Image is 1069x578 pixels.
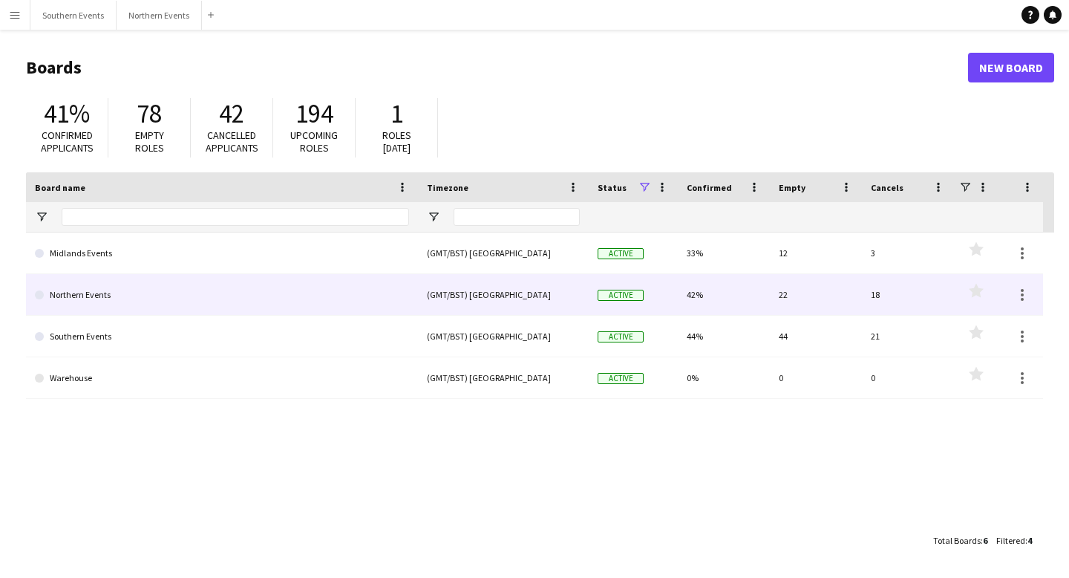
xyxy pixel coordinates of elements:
[390,97,403,130] span: 1
[35,233,409,274] a: Midlands Events
[35,274,409,316] a: Northern Events
[598,248,644,259] span: Active
[206,129,258,155] span: Cancelled applicants
[35,210,48,224] button: Open Filter Menu
[35,357,409,399] a: Warehouse
[30,1,117,30] button: Southern Events
[678,357,770,398] div: 0%
[862,274,954,315] div: 18
[418,357,589,398] div: (GMT/BST) [GEOGRAPHIC_DATA]
[137,97,162,130] span: 78
[770,233,862,273] div: 12
[687,182,732,193] span: Confirmed
[871,182,903,193] span: Cancels
[35,316,409,357] a: Southern Events
[678,274,770,315] div: 42%
[598,182,627,193] span: Status
[862,316,954,357] div: 21
[382,129,411,155] span: Roles [DATE]
[290,129,338,155] span: Upcoming roles
[968,53,1054,82] a: New Board
[678,233,770,273] div: 33%
[933,526,987,555] div: :
[1027,535,1032,546] span: 4
[418,233,589,273] div: (GMT/BST) [GEOGRAPHIC_DATA]
[996,526,1032,555] div: :
[44,97,90,130] span: 41%
[862,233,954,273] div: 3
[35,182,85,193] span: Board name
[996,535,1025,546] span: Filtered
[62,208,409,226] input: Board name Filter Input
[598,290,644,301] span: Active
[41,129,94,155] span: Confirmed applicants
[983,535,987,546] span: 6
[770,316,862,357] div: 44
[598,331,644,342] span: Active
[454,208,580,226] input: Timezone Filter Input
[427,182,468,193] span: Timezone
[295,97,333,130] span: 194
[598,373,644,384] span: Active
[418,316,589,357] div: (GMT/BST) [GEOGRAPHIC_DATA]
[418,274,589,315] div: (GMT/BST) [GEOGRAPHIC_DATA]
[862,357,954,398] div: 0
[779,182,805,193] span: Empty
[219,97,244,130] span: 42
[117,1,202,30] button: Northern Events
[933,535,981,546] span: Total Boards
[678,316,770,357] div: 44%
[135,129,164,155] span: Empty roles
[427,210,440,224] button: Open Filter Menu
[26,56,968,79] h1: Boards
[770,274,862,315] div: 22
[770,357,862,398] div: 0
